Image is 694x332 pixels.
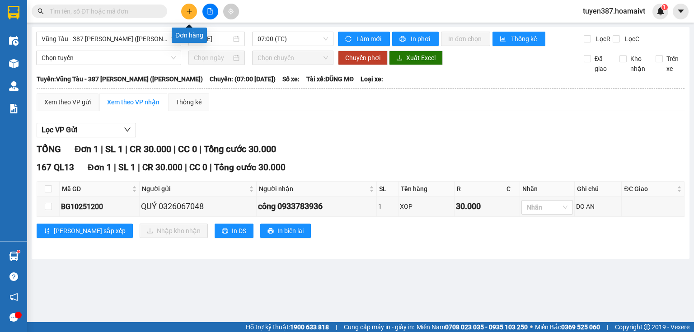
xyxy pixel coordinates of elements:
span: ⚪️ [530,325,533,329]
span: Trên xe [663,54,685,74]
img: icon-new-feature [656,7,665,15]
span: Tổng cước 30.000 [214,162,286,173]
span: In biên lai [277,226,304,236]
span: | [125,144,127,154]
td: BG10251200 [60,196,140,217]
div: Xem theo VP gửi [44,97,91,107]
span: In DS [232,226,246,236]
span: Thống kê [511,34,538,44]
span: CC 0 [178,144,197,154]
span: printer [222,228,228,235]
button: sort-ascending[PERSON_NAME] sắp xếp [37,224,133,238]
div: Thống kê [176,97,202,107]
span: file-add [207,8,213,14]
span: | [607,322,608,332]
button: Chuyển phơi [338,51,388,65]
span: In phơi [411,34,431,44]
span: question-circle [9,272,18,281]
span: SL 1 [105,144,123,154]
span: SL 1 [118,162,136,173]
span: [PERSON_NAME] sắp xếp [54,226,126,236]
div: BG10251200 [61,201,138,212]
th: Ghi chú [575,182,622,196]
span: printer [267,228,274,235]
div: Xem theo VP nhận [107,97,159,107]
button: caret-down [673,4,689,19]
span: Làm mới [356,34,383,44]
span: Đã giao [591,54,613,74]
span: | [199,144,202,154]
span: 1 [663,4,666,10]
button: downloadXuất Excel [389,51,443,65]
span: down [124,126,131,133]
span: printer [399,36,407,43]
span: | [138,162,140,173]
span: Xuất Excel [406,53,436,63]
button: printerIn biên lai [260,224,311,238]
span: | [336,322,337,332]
span: Miền Bắc [535,322,600,332]
span: download [396,55,403,62]
div: DO AN [576,201,620,211]
span: 167 QL13 [37,162,74,173]
span: Miền Nam [417,322,528,332]
sup: 1 [661,4,668,10]
span: Chọn tuyến [42,51,176,65]
span: | [210,162,212,173]
span: TỔNG [37,144,61,154]
span: copyright [644,324,650,330]
span: sync [345,36,353,43]
div: công 0933783936 [258,200,375,213]
span: Cung cấp máy in - giấy in: [344,322,414,332]
th: SL [377,182,399,196]
span: aim [228,8,234,14]
span: tuyen387.hoamaivt [576,5,652,17]
input: Tìm tên, số ĐT hoặc mã đơn [50,6,156,16]
span: notification [9,293,18,301]
span: Số xe: [282,74,300,84]
span: Tài xế: DŨNG MĐ [306,74,354,84]
img: warehouse-icon [9,36,19,46]
div: 1 [378,201,397,211]
div: QUÝ 0326067048 [141,200,255,213]
span: | [101,144,103,154]
span: Lọc VP Gửi [42,124,77,136]
div: 30.000 [456,200,502,213]
button: aim [223,4,239,19]
button: printerIn phơi [392,32,439,46]
span: Hỗ trợ kỹ thuật: [246,322,329,332]
button: syncLàm mới [338,32,390,46]
span: message [9,313,18,322]
button: plus [181,4,197,19]
img: warehouse-icon [9,59,19,68]
span: Mã GD [62,184,130,194]
button: downloadNhập kho nhận [140,224,208,238]
button: bar-chartThống kê [492,32,545,46]
span: CR 30.000 [130,144,171,154]
span: Đơn 1 [75,144,98,154]
span: Lọc R [592,34,612,44]
span: Người nhận [259,184,367,194]
th: R [455,182,504,196]
span: search [38,8,44,14]
input: Chọn ngày [194,53,231,63]
span: | [173,144,176,154]
span: caret-down [677,7,685,15]
img: logo-vxr [8,6,19,19]
img: solution-icon [9,104,19,113]
span: bar-chart [500,36,507,43]
sup: 1 [17,250,20,253]
span: ĐC Giao [624,184,675,194]
button: In đơn chọn [441,32,490,46]
button: printerIn DS [215,224,253,238]
button: Lọc VP Gửi [37,123,136,137]
span: Tổng cước 30.000 [204,144,276,154]
span: Chọn chuyến [258,51,328,65]
div: XOP [400,201,453,211]
strong: 0369 525 060 [561,323,600,331]
span: Đơn 1 [88,162,112,173]
span: CC 0 [189,162,207,173]
span: Lọc C [621,34,641,44]
button: file-add [202,4,218,19]
span: plus [186,8,192,14]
